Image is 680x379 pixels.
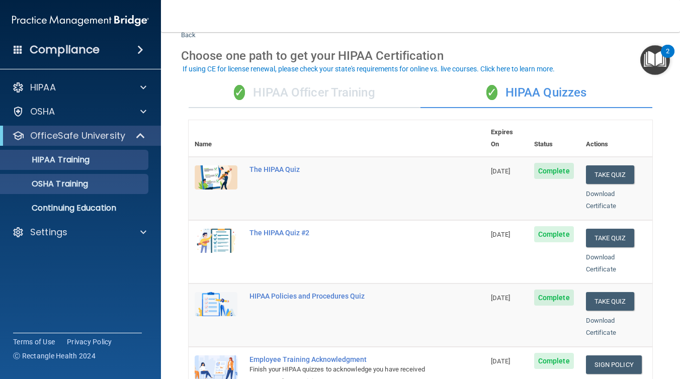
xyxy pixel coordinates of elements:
[249,229,435,237] div: The HIPAA Quiz #2
[181,19,196,39] a: Back
[586,317,616,336] a: Download Certificate
[491,294,510,302] span: [DATE]
[7,203,144,213] p: Continuing Education
[491,357,510,365] span: [DATE]
[485,120,528,157] th: Expires On
[534,290,574,306] span: Complete
[12,226,146,238] a: Settings
[181,64,556,74] button: If using CE for license renewal, please check your state's requirements for online vs. live cours...
[67,337,112,347] a: Privacy Policy
[13,337,55,347] a: Terms of Use
[534,353,574,369] span: Complete
[586,190,616,210] a: Download Certificate
[30,106,55,118] p: OSHA
[586,253,616,273] a: Download Certificate
[534,163,574,179] span: Complete
[30,130,125,142] p: OfficeSafe University
[249,355,435,363] div: Employee Training Acknowledgment
[12,81,146,93] a: HIPAA
[7,155,90,165] p: HIPAA Training
[249,165,435,173] div: The HIPAA Quiz
[534,226,574,242] span: Complete
[491,231,510,238] span: [DATE]
[580,120,652,157] th: Actions
[183,65,555,72] div: If using CE for license renewal, please check your state's requirements for online vs. live cours...
[640,45,670,75] button: Open Resource Center, 2 new notifications
[249,292,435,300] div: HIPAA Policies and Procedures Quiz
[586,229,634,247] button: Take Quiz
[13,351,96,361] span: Ⓒ Rectangle Health 2024
[12,11,149,31] img: PMB logo
[491,167,510,175] span: [DATE]
[189,120,243,157] th: Name
[189,78,420,108] div: HIPAA Officer Training
[486,85,497,100] span: ✓
[30,226,67,238] p: Settings
[586,292,634,311] button: Take Quiz
[181,41,660,70] div: Choose one path to get your HIPAA Certification
[30,43,100,57] h4: Compliance
[666,51,669,64] div: 2
[586,355,642,374] a: Sign Policy
[12,130,146,142] a: OfficeSafe University
[586,165,634,184] button: Take Quiz
[12,106,146,118] a: OSHA
[420,78,652,108] div: HIPAA Quizzes
[528,120,580,157] th: Status
[234,85,245,100] span: ✓
[7,179,88,189] p: OSHA Training
[30,81,56,93] p: HIPAA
